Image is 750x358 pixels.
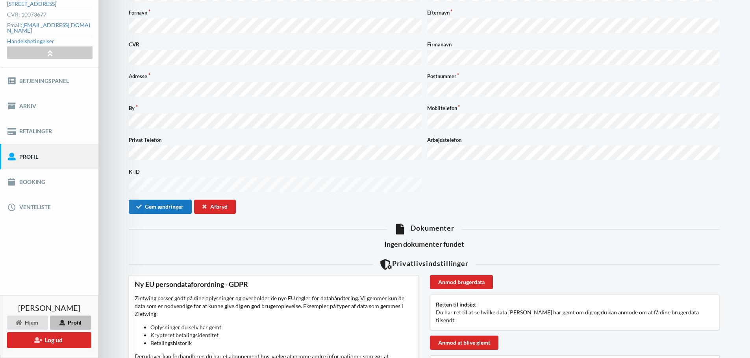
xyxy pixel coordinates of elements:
[7,20,92,36] div: Email:
[427,104,720,112] label: Mobiltelefon
[129,259,720,270] div: Privatlivsindstillinger
[135,294,413,347] p: Zietwing passer godt på dine oplysninger og overholder de nye EU regler for datahåndtering. Vi ge...
[129,72,422,80] label: Adresse
[427,40,720,48] label: Firmanavn
[150,331,413,339] li: Krypteret betalingsidentitet
[427,72,720,80] label: Postnummer
[427,9,720,17] label: Efternavn
[50,316,91,330] div: Profil
[150,323,413,331] li: Oplysninger du selv har gemt
[150,339,413,347] li: Betalingshistorik
[129,40,422,48] label: CVR
[7,316,48,330] div: Hjem
[194,200,236,214] div: Afbryd
[129,168,422,176] label: K-ID
[129,200,192,214] button: Gem ændringer
[7,38,54,44] a: Handelsbetingelser
[430,336,498,350] div: Anmod at blive glemt
[7,0,56,7] a: [STREET_ADDRESS]
[7,22,90,34] a: [EMAIL_ADDRESS][DOMAIN_NAME]
[129,224,720,234] div: Dokumenter
[129,104,422,112] label: By
[430,275,493,289] div: Anmod brugerdata
[129,240,720,249] h3: Ingen dokumenter fundet
[7,9,92,20] div: CVR: 10073677
[129,9,422,17] label: Fornavn
[7,332,91,348] button: Log ud
[436,308,714,324] p: Du har ret til at se hvilke data [PERSON_NAME] har gemt om dig og du kan anmode om at få dine bru...
[436,301,476,308] b: Retten til indsigt
[135,280,413,289] div: Ny EU persondataforordning - GDPR
[18,304,80,312] span: [PERSON_NAME]
[427,136,720,144] label: Arbejdstelefon
[129,136,422,144] label: Privat Telefon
